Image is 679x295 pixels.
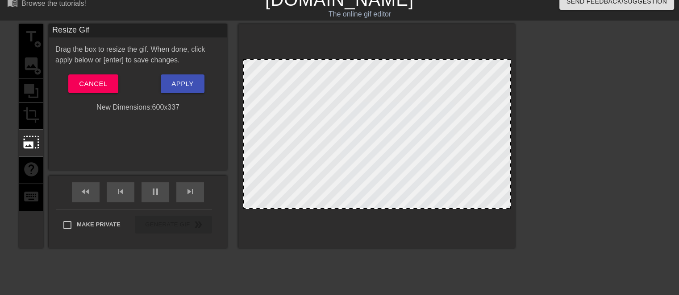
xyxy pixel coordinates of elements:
[49,44,227,66] div: Drag the box to resize the gif. When done, click apply below or [enter] to save changes.
[77,220,121,229] span: Make Private
[68,74,118,93] button: Cancel
[161,74,204,93] button: Apply
[171,78,193,90] span: Apply
[80,186,91,197] span: fast_rewind
[115,186,126,197] span: skip_previous
[150,186,161,197] span: pause
[79,78,107,90] span: Cancel
[231,9,489,20] div: The online gif editor
[49,24,227,37] div: Resize Gif
[49,102,227,113] div: New Dimensions: 600 x 337
[23,134,40,151] span: photo_size_select_large
[185,186,196,197] span: skip_next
